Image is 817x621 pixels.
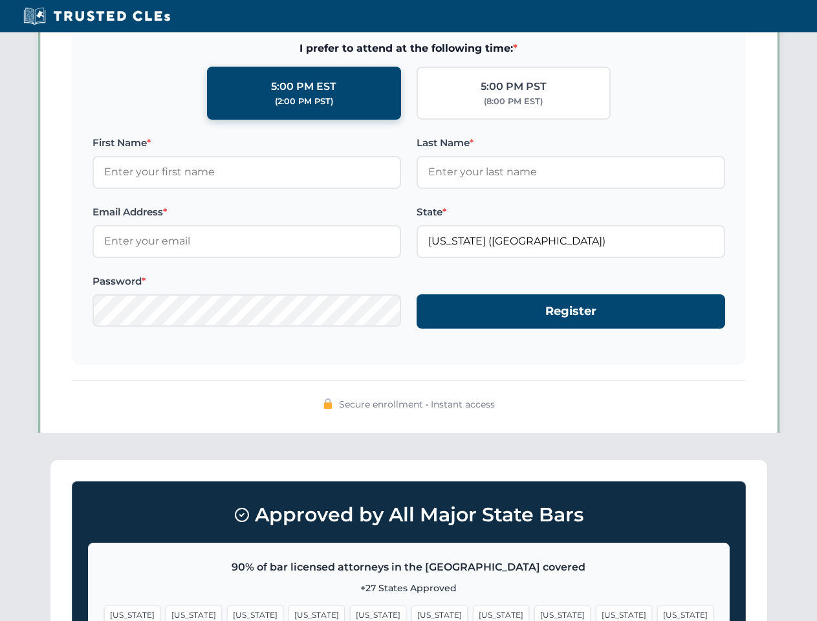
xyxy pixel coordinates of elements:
[275,95,333,108] div: (2:00 PM PST)
[417,156,725,188] input: Enter your last name
[484,95,543,108] div: (8:00 PM EST)
[104,581,714,595] p: +27 States Approved
[417,225,725,257] input: Florida (FL)
[481,78,547,95] div: 5:00 PM PST
[417,204,725,220] label: State
[93,40,725,57] span: I prefer to attend at the following time:
[19,6,174,26] img: Trusted CLEs
[339,397,495,411] span: Secure enrollment • Instant access
[93,135,401,151] label: First Name
[323,398,333,409] img: 🔒
[93,156,401,188] input: Enter your first name
[93,274,401,289] label: Password
[104,559,714,576] p: 90% of bar licensed attorneys in the [GEOGRAPHIC_DATA] covered
[88,497,730,532] h3: Approved by All Major State Bars
[417,135,725,151] label: Last Name
[93,225,401,257] input: Enter your email
[417,294,725,329] button: Register
[93,204,401,220] label: Email Address
[271,78,336,95] div: 5:00 PM EST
